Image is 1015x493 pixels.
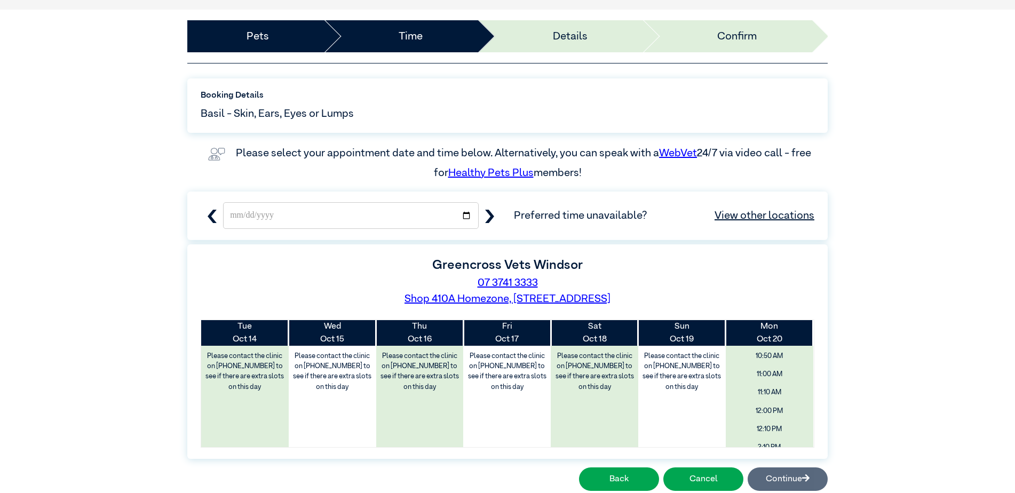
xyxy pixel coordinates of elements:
[201,89,814,102] label: Booking Details
[377,348,463,395] label: Please contact the clinic on [PHONE_NUMBER] to see if there are extra slots on this day
[290,348,375,395] label: Please contact the clinic on [PHONE_NUMBER] to see if there are extra slots on this day
[464,348,550,395] label: Please contact the clinic on [PHONE_NUMBER] to see if there are extra slots on this day
[715,208,814,224] a: View other locations
[399,28,423,44] a: Time
[432,259,583,272] label: Greencross Vets Windsor
[659,148,697,158] a: WebVet
[478,277,538,288] a: 07 3741 3333
[405,293,610,304] a: Shop 410A Homezone, [STREET_ADDRESS]
[289,320,376,346] th: Oct 15
[663,467,743,491] button: Cancel
[514,208,814,224] span: Preferred time unavailable?
[247,28,269,44] a: Pets
[236,148,813,178] label: Please select your appointment date and time below. Alternatively, you can speak with a 24/7 via ...
[726,320,813,346] th: Oct 20
[729,367,810,382] span: 11:00 AM
[579,467,659,491] button: Back
[463,320,551,346] th: Oct 17
[201,106,354,122] span: Basil - Skin, Ears, Eyes or Lumps
[202,348,288,395] label: Please contact the clinic on [PHONE_NUMBER] to see if there are extra slots on this day
[729,440,810,455] span: 2:10 PM
[729,385,810,400] span: 11:10 AM
[639,348,725,395] label: Please contact the clinic on [PHONE_NUMBER] to see if there are extra slots on this day
[376,320,464,346] th: Oct 16
[638,320,726,346] th: Oct 19
[201,320,289,346] th: Oct 14
[551,320,638,346] th: Oct 18
[448,168,534,178] a: Healthy Pets Plus
[729,422,810,437] span: 12:10 PM
[729,348,810,364] span: 10:50 AM
[729,403,810,419] span: 12:00 PM
[204,144,229,165] img: vet
[552,348,637,395] label: Please contact the clinic on [PHONE_NUMBER] to see if there are extra slots on this day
